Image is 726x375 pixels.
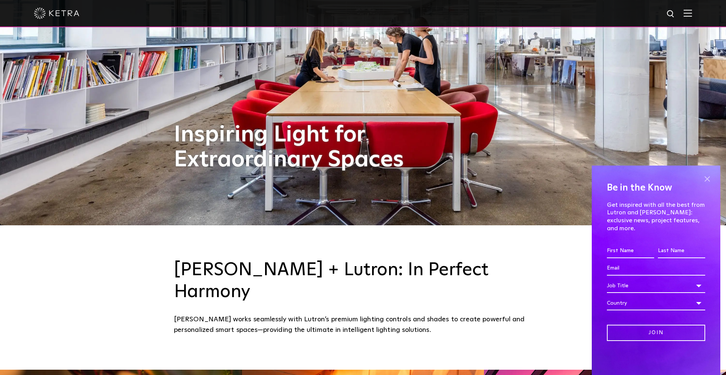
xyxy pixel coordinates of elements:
[174,314,552,336] div: [PERSON_NAME] works seamlessly with Lutron’s premium lighting controls and shades to create power...
[607,296,705,310] div: Country
[684,9,692,17] img: Hamburger%20Nav.svg
[658,244,705,258] input: Last Name
[607,325,705,341] input: Join
[607,279,705,293] div: Job Title
[34,8,79,19] img: ketra-logo-2019-white
[666,9,676,19] img: search icon
[607,244,654,258] input: First Name
[174,259,552,303] h3: [PERSON_NAME] + Lutron: In Perfect Harmony
[607,201,705,232] p: Get inspired with all the best from Lutron and [PERSON_NAME]: exclusive news, project features, a...
[607,261,705,276] input: Email
[174,122,420,172] h1: Inspiring Light for Extraordinary Spaces
[607,181,705,195] h4: Be in the Know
